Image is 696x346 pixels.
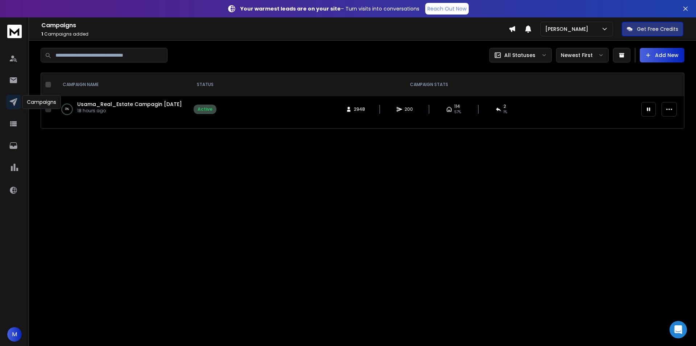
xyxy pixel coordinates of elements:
[425,3,469,15] a: Reach Out Now
[240,5,341,12] strong: Your warmest leads are on your site
[405,106,413,112] span: 200
[41,31,43,37] span: 1
[54,96,189,122] td: 0%Usama_Real_Estate Campagin [DATE]18 hours ago
[41,31,509,37] p: Campaigns added
[637,25,678,33] p: Get Free Credits
[454,103,460,109] span: 114
[622,22,683,36] button: Get Free Credits
[41,21,509,30] h1: Campaigns
[22,95,61,109] div: Campaigns
[670,321,687,338] div: Open Intercom Messenger
[77,108,182,114] p: 18 hours ago
[7,25,22,38] img: logo
[556,48,609,62] button: Newest First
[640,48,684,62] button: Add New
[77,101,182,108] a: Usama_Real_Estate Campagin [DATE]
[54,73,189,96] th: CAMPAIGN NAME
[198,106,212,112] div: Active
[427,5,467,12] p: Reach Out Now
[454,109,461,115] span: 57 %
[354,106,365,112] span: 2948
[240,5,419,12] p: – Turn visits into conversations
[504,109,507,115] span: 1 %
[504,103,506,109] span: 2
[7,327,22,342] button: M
[504,52,535,59] p: All Statuses
[221,73,637,96] th: CAMPAIGN STATS
[189,73,221,96] th: STATUS
[65,106,69,113] p: 0 %
[545,25,591,33] p: [PERSON_NAME]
